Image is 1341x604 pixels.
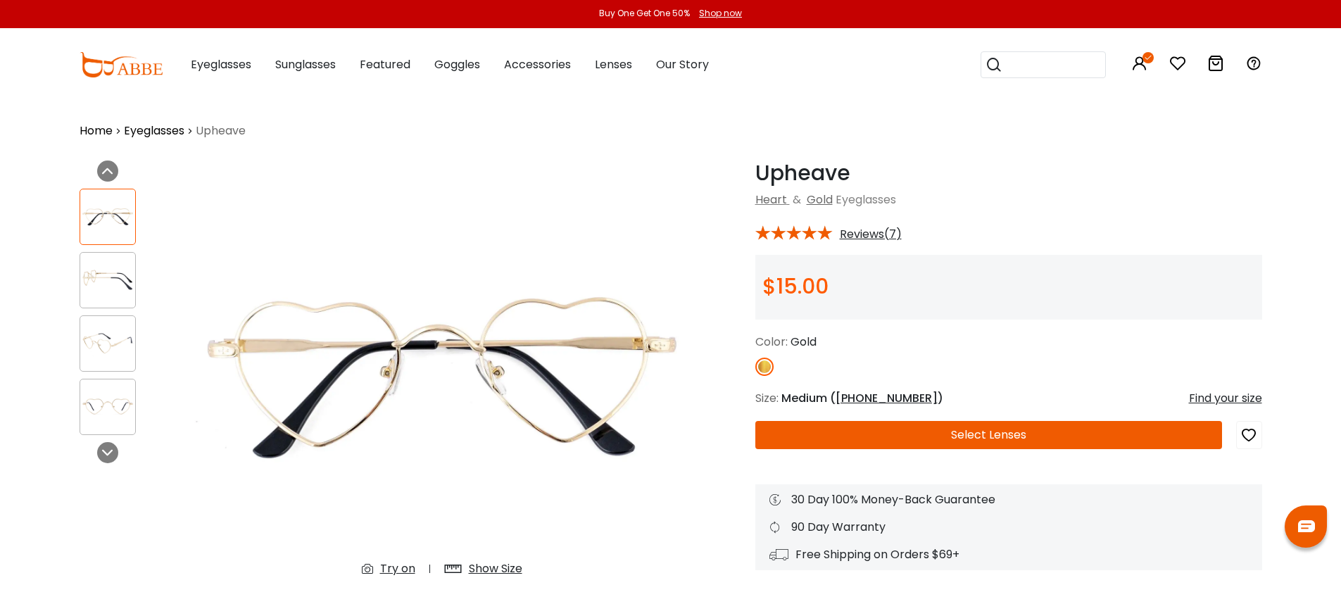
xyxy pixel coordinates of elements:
span: Eyeglasses [836,191,896,208]
span: [PHONE_NUMBER] [836,390,938,406]
div: 30 Day 100% Money-Back Guarantee [769,491,1248,508]
span: Accessories [504,56,571,73]
img: Upheave Gold Metal Eyeglasses , NosePads Frames from ABBE Glasses [80,393,135,420]
span: $15.00 [762,271,829,301]
a: Shop now [692,7,742,19]
div: Show Size [469,560,522,577]
a: Eyeglasses [124,122,184,139]
span: Our Story [656,56,709,73]
span: Color: [755,334,788,350]
span: Size: [755,390,779,406]
span: Sunglasses [275,56,336,73]
span: Goggles [434,56,480,73]
a: Heart [755,191,787,208]
span: Reviews(7) [840,228,902,241]
div: Shop now [699,7,742,20]
img: abbeglasses.com [80,52,163,77]
span: Medium ( ) [781,390,943,406]
div: Find your size [1189,390,1262,407]
img: Upheave Gold Metal Eyeglasses , NosePads Frames from ABBE Glasses [80,266,135,294]
div: 90 Day Warranty [769,519,1248,536]
span: Gold [791,334,817,350]
span: Featured [360,56,410,73]
div: Free Shipping on Orders $69+ [769,546,1248,563]
span: Upheave [196,122,246,139]
img: Upheave Gold Metal Eyeglasses , NosePads Frames from ABBE Glasses [80,203,135,230]
div: Try on [380,560,415,577]
div: Buy One Get One 50% [599,7,690,20]
button: Select Lenses [755,421,1222,449]
h1: Upheave [755,161,1262,186]
img: Upheave Gold Metal Eyeglasses , NosePads Frames from ABBE Glasses [80,329,135,357]
a: Home [80,122,113,139]
span: Lenses [595,56,632,73]
a: Gold [807,191,833,208]
img: Upheave Gold Metal Eyeglasses , NosePads Frames from ABBE Glasses [185,161,699,589]
span: Eyeglasses [191,56,251,73]
span: & [790,191,804,208]
img: chat [1298,520,1315,532]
